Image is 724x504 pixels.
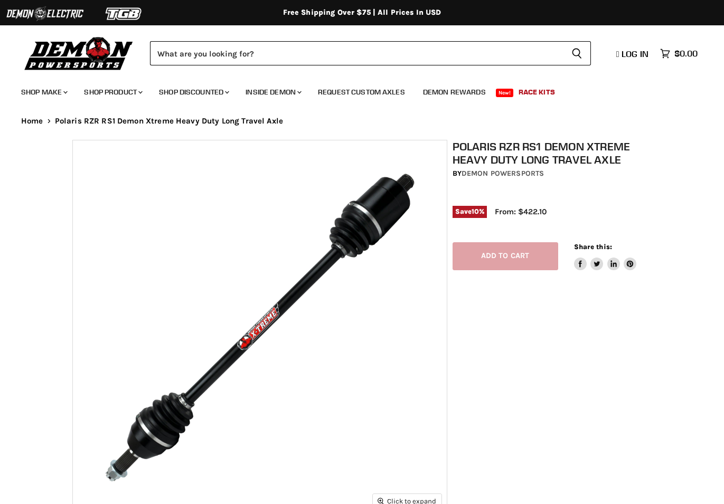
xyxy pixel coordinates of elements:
a: Shop Discounted [151,81,236,103]
span: 10 [472,207,479,215]
aside: Share this: [574,242,637,270]
span: From: $422.10 [495,207,547,216]
span: Polaris RZR RS1 Demon Xtreme Heavy Duty Long Travel Axle [55,117,283,126]
form: Product [150,41,591,65]
span: Log in [622,49,648,59]
a: Race Kits [511,81,563,103]
a: Demon Rewards [415,81,494,103]
a: Request Custom Axles [310,81,413,103]
a: Inside Demon [238,81,308,103]
a: Demon Powersports [462,169,544,178]
a: Home [21,117,43,126]
img: Demon Electric Logo 2 [5,4,84,24]
button: Search [563,41,591,65]
input: Search [150,41,563,65]
img: TGB Logo 2 [84,4,164,24]
span: Save % [453,206,487,217]
span: Share this: [574,243,612,251]
span: New! [496,89,514,97]
div: by [453,168,657,179]
ul: Main menu [13,77,695,103]
a: Log in [612,49,655,59]
a: $0.00 [655,46,703,61]
img: Demon Powersports [21,34,137,72]
a: Shop Product [76,81,149,103]
h1: Polaris RZR RS1 Demon Xtreme Heavy Duty Long Travel Axle [453,140,657,166]
span: $0.00 [674,49,698,59]
a: Shop Make [13,81,74,103]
